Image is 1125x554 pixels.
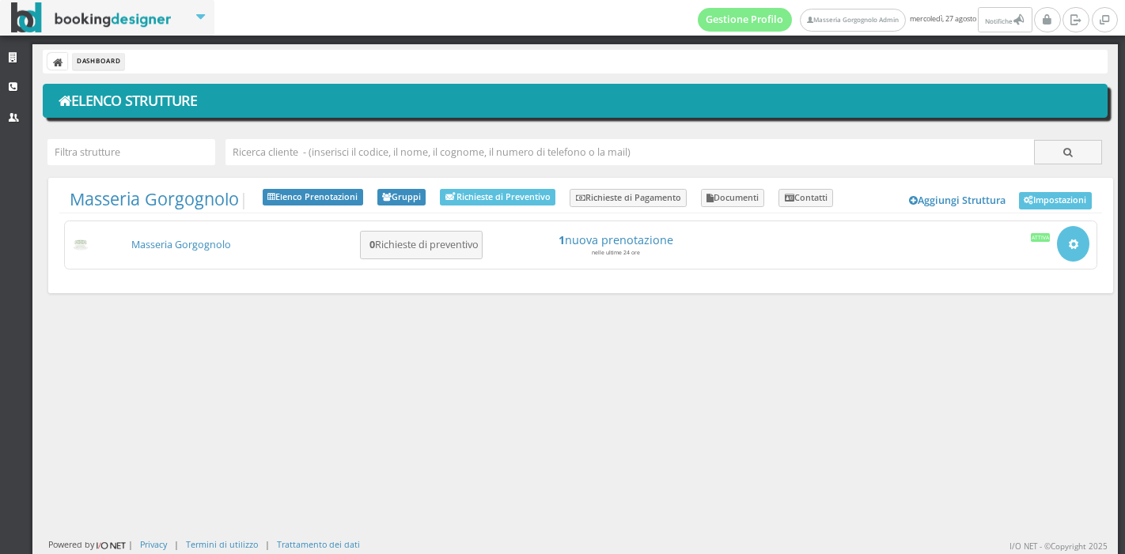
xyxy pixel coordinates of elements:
[174,538,179,550] div: |
[1019,192,1092,209] a: Impostazioni
[1031,233,1051,241] div: Attiva
[47,139,215,165] input: Filtra strutture
[277,538,360,550] a: Trattamento dei dati
[440,189,555,205] a: Richieste di Preventivo
[901,189,1015,213] a: Aggiungi Struttura
[978,7,1032,32] button: Notifiche
[778,189,833,208] a: Contatti
[186,538,258,550] a: Termini di utilizzo
[70,189,248,209] span: |
[11,2,172,33] img: BookingDesigner.com
[369,238,375,251] b: 0
[698,8,793,32] a: Gestione Profilo
[701,189,765,208] a: Documenti
[360,231,483,260] button: 0Richieste di preventivo
[140,538,167,550] a: Privacy
[559,232,565,247] strong: 1
[494,233,737,247] a: 1nuova prenotazione
[698,7,1035,32] span: mercoledì, 27 agosto
[72,239,90,251] img: 0603869b585f11eeb13b0a069e529790_max100.png
[365,239,479,251] h5: Richieste di preventivo
[94,539,128,552] img: ionet_small_logo.png
[54,88,1097,115] h1: Elenco Strutture
[494,233,737,247] h4: nuova prenotazione
[377,189,426,206] a: Gruppi
[800,9,906,32] a: Masseria Gorgognolo Admin
[48,538,133,552] div: Powered by |
[131,238,231,251] a: Masseria Gorgognolo
[225,139,1035,165] input: Ricerca cliente - (inserisci il codice, il nome, il cognome, il numero di telefono o la mail)
[263,189,363,206] a: Elenco Prenotazioni
[73,53,124,70] li: Dashboard
[570,189,687,208] a: Richieste di Pagamento
[70,187,239,210] a: Masseria Gorgognolo
[592,249,640,256] small: nelle ultime 24 ore
[265,538,270,550] div: |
